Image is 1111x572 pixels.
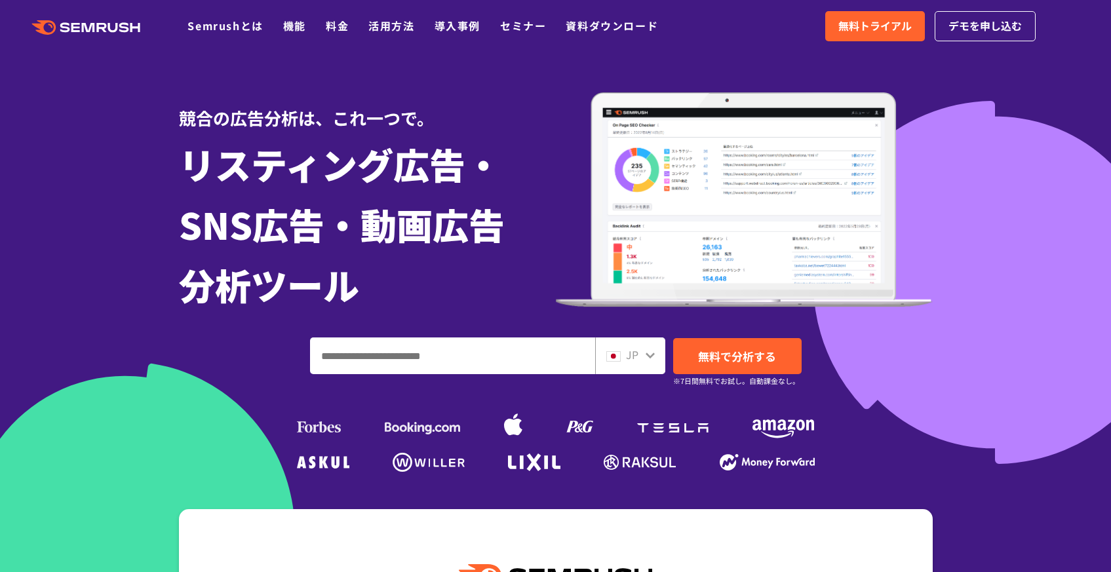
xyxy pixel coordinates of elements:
a: デモを申し込む [935,11,1036,41]
small: ※7日間無料でお試し。自動課金なし。 [673,375,800,387]
a: セミナー [500,18,546,33]
span: デモを申し込む [948,18,1022,35]
input: ドメイン、キーワードまたはURLを入力してください [311,338,594,373]
a: 資料ダウンロード [566,18,658,33]
a: Semrushとは [187,18,263,33]
a: 料金 [326,18,349,33]
span: JP [626,347,638,362]
span: 無料で分析する [698,348,776,364]
h1: リスティング広告・ SNS広告・動画広告 分析ツール [179,134,556,315]
a: 活用方法 [368,18,414,33]
a: 無料トライアル [825,11,925,41]
div: 競合の広告分析は、これ一つで。 [179,85,556,130]
a: 導入事例 [435,18,480,33]
a: 無料で分析する [673,338,802,374]
a: 機能 [283,18,306,33]
span: 無料トライアル [838,18,912,35]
